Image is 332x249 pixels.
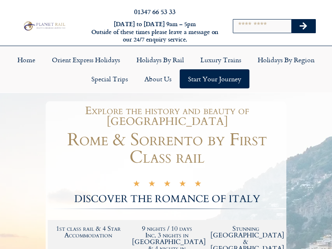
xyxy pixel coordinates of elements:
[52,105,282,127] h1: Explore the history and beauty of [GEOGRAPHIC_DATA]
[22,20,66,31] img: Planet Rail Train Holidays Logo
[164,181,171,189] i: ★
[48,131,286,166] h1: Rome & Sorrento by First Class rail
[291,20,315,33] button: Search
[180,69,249,88] a: Start your Journey
[148,181,156,189] i: ★
[133,180,202,189] div: 5/5
[53,225,124,239] h2: 1st class rail & 4 Star Accommodation
[136,69,180,88] a: About Us
[249,50,323,69] a: Holidays by Region
[90,20,219,44] h6: [DATE] to [DATE] 9am – 5pm Outside of these times please leave a message on our 24/7 enquiry serv...
[4,50,328,88] nav: Menu
[128,50,192,69] a: Holidays by Rail
[48,194,286,204] h2: DISCOVER THE ROMANCE OF ITALY
[83,69,136,88] a: Special Trips
[44,50,128,69] a: Orient Express Holidays
[133,181,140,189] i: ★
[9,50,44,69] a: Home
[192,50,249,69] a: Luxury Trains
[179,181,186,189] i: ★
[194,181,202,189] i: ★
[134,7,176,16] a: 01347 66 53 33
